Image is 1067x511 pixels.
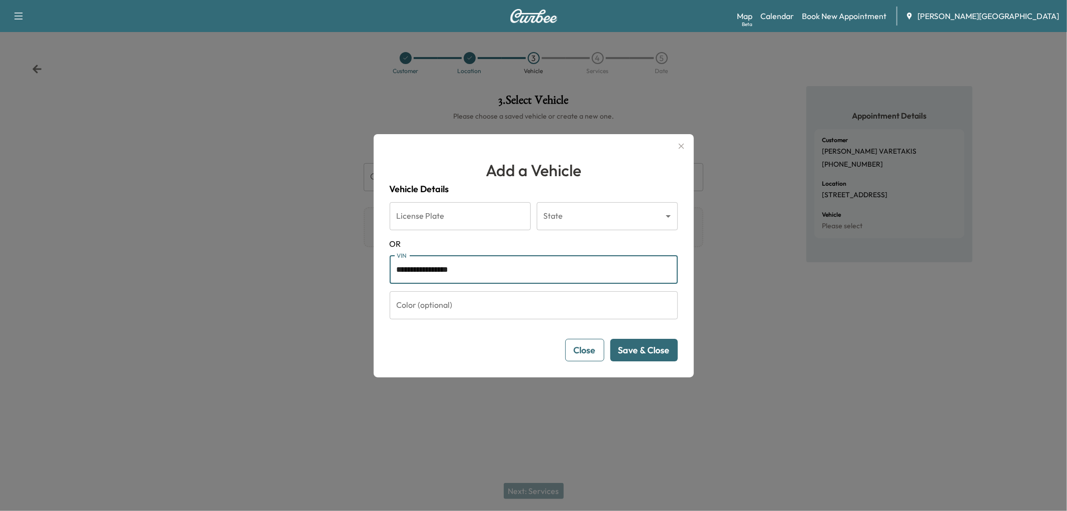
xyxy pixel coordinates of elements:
[917,10,1059,22] span: [PERSON_NAME][GEOGRAPHIC_DATA]
[390,182,678,196] h4: Vehicle Details
[742,21,752,28] div: Beta
[390,158,678,182] h1: Add a Vehicle
[397,251,407,260] label: VIN
[565,339,604,361] button: Close
[737,10,752,22] a: MapBeta
[510,9,558,23] img: Curbee Logo
[802,10,886,22] a: Book New Appointment
[390,238,678,250] span: OR
[610,339,678,361] button: Save & Close
[760,10,794,22] a: Calendar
